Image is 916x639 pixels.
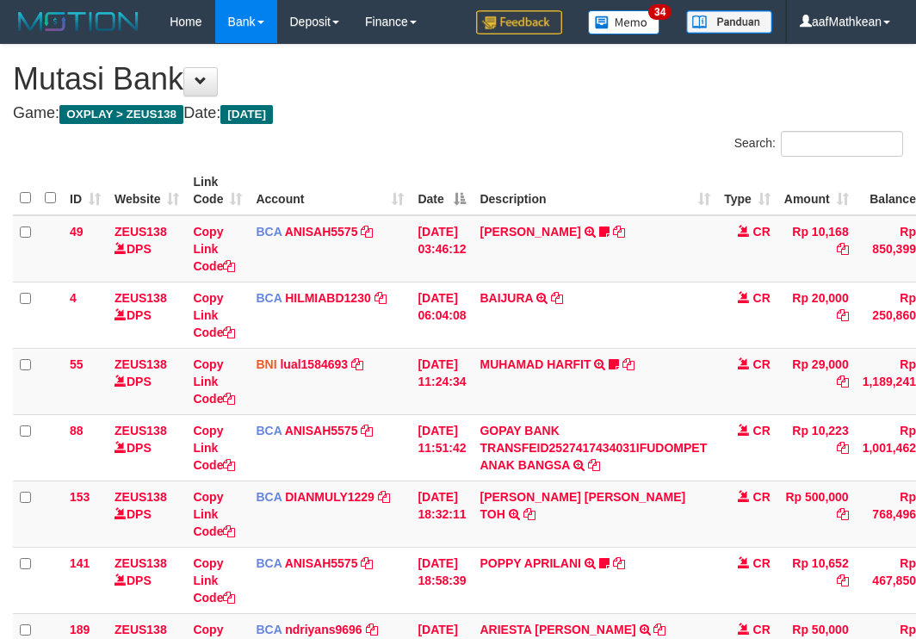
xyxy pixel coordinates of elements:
a: Copy DIANMULY1229 to clipboard [378,490,390,504]
a: Copy Rp 10,652 to clipboard [837,574,849,587]
th: Website: activate to sort column ascending [108,166,186,215]
span: BCA [256,623,282,636]
span: OXPLAY > ZEUS138 [59,105,183,124]
span: BCA [256,556,282,570]
span: CR [753,490,771,504]
td: [DATE] 03:46:12 [411,215,473,282]
a: Copy ARIESTA HERU PRAKO to clipboard [653,623,665,636]
span: BNI [256,357,276,371]
a: ZEUS138 [114,424,167,437]
img: Feedback.jpg [476,10,562,34]
span: 4 [70,291,77,305]
a: [PERSON_NAME] [PERSON_NAME] TOH [480,490,685,521]
span: CR [753,623,771,636]
td: Rp 10,652 [777,547,856,613]
td: [DATE] 11:24:34 [411,348,473,414]
a: ANISAH5575 [285,225,358,239]
span: CR [753,556,771,570]
a: Copy Rp 10,223 to clipboard [837,441,849,455]
td: Rp 10,168 [777,215,856,282]
h4: Game: Date: [13,105,903,122]
a: Copy Link Code [193,556,235,605]
span: BCA [256,490,282,504]
a: Copy lual1584693 to clipboard [351,357,363,371]
a: ANISAH5575 [285,556,358,570]
span: 153 [70,490,90,504]
a: Copy Rp 10,168 to clipboard [837,242,849,256]
h1: Mutasi Bank [13,62,903,96]
th: Account: activate to sort column ascending [249,166,411,215]
td: [DATE] 18:58:39 [411,547,473,613]
span: CR [753,424,771,437]
a: DIANMULY1229 [285,490,374,504]
a: GOPAY BANK TRANSFEID2527417434031IFUDOMPET ANAK BANGSA [480,424,707,472]
td: Rp 29,000 [777,348,856,414]
td: [DATE] 06:04:08 [411,282,473,348]
td: Rp 10,223 [777,414,856,481]
span: 49 [70,225,84,239]
th: Type: activate to sort column ascending [717,166,777,215]
span: 88 [70,424,84,437]
a: Copy ANISAH5575 to clipboard [361,556,373,570]
span: BCA [256,424,282,437]
img: Button%20Memo.svg [588,10,660,34]
a: Copy Link Code [193,291,235,339]
span: CR [753,291,771,305]
th: Link Code: activate to sort column ascending [186,166,249,215]
img: panduan.png [686,10,772,34]
a: ARIESTA [PERSON_NAME] [480,623,635,636]
td: DPS [108,215,186,282]
a: ZEUS138 [114,291,167,305]
a: Copy Rp 500,000 to clipboard [837,507,849,521]
span: CR [753,225,771,239]
a: Copy CARINA OCTAVIA TOH to clipboard [523,507,535,521]
a: ZEUS138 [114,490,167,504]
label: Search: [734,131,903,157]
a: BAIJURA [480,291,533,305]
a: Copy Rp 20,000 to clipboard [837,308,849,322]
a: Copy HILMIABD1230 to clipboard [374,291,387,305]
td: DPS [108,547,186,613]
a: ANISAH5575 [285,424,358,437]
span: 189 [70,623,90,636]
td: DPS [108,414,186,481]
td: DPS [108,481,186,547]
td: DPS [108,282,186,348]
span: 141 [70,556,90,570]
a: ZEUS138 [114,357,167,371]
a: POPPY APRILANI [480,556,580,570]
td: DPS [108,348,186,414]
th: Date: activate to sort column descending [411,166,473,215]
a: ndriyans9696 [285,623,362,636]
a: Copy MUHAMAD HARFIT to clipboard [622,357,634,371]
input: Search: [781,131,903,157]
span: 55 [70,357,84,371]
a: [PERSON_NAME] [480,225,580,239]
a: Copy GOPAY BANK TRANSFEID2527417434031IFUDOMPET ANAK BANGSA to clipboard [588,458,600,472]
a: Copy POPPY APRILANI to clipboard [613,556,625,570]
td: [DATE] 11:51:42 [411,414,473,481]
td: Rp 20,000 [777,282,856,348]
span: CR [753,357,771,371]
a: Copy Link Code [193,225,235,273]
td: [DATE] 18:32:11 [411,481,473,547]
span: 34 [648,4,672,20]
a: Copy INA PAUJANAH to clipboard [613,225,625,239]
a: ZEUS138 [114,623,167,636]
span: BCA [256,291,282,305]
a: Copy ANISAH5575 to clipboard [361,225,373,239]
th: ID: activate to sort column ascending [63,166,108,215]
a: MUHAMAD HARFIT [480,357,591,371]
a: ZEUS138 [114,556,167,570]
a: Copy Rp 29,000 to clipboard [837,375,849,388]
th: Amount: activate to sort column ascending [777,166,856,215]
a: Copy Link Code [193,357,235,406]
a: Copy Link Code [193,424,235,472]
img: MOTION_logo.png [13,9,144,34]
a: Copy ANISAH5575 to clipboard [361,424,373,437]
td: Rp 500,000 [777,481,856,547]
a: ZEUS138 [114,225,167,239]
th: Description: activate to sort column ascending [473,166,717,215]
span: [DATE] [220,105,273,124]
a: Copy Link Code [193,490,235,538]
